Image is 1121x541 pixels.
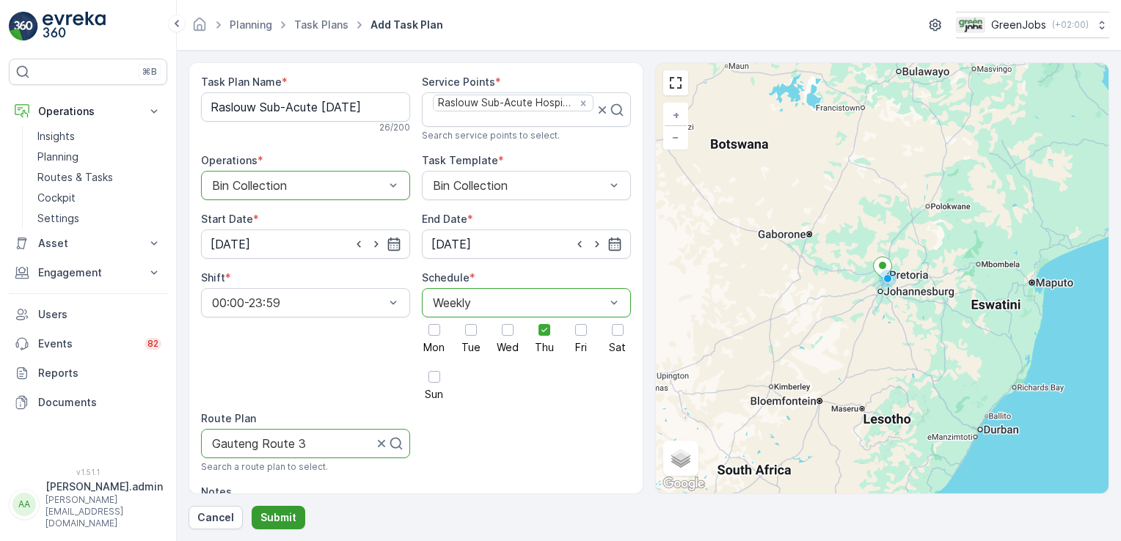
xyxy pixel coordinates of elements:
[37,211,79,226] p: Settings
[37,129,75,144] p: Insights
[191,22,208,34] a: Homepage
[230,18,272,31] a: Planning
[201,461,328,473] span: Search a route plan to select.
[1052,19,1089,31] p: ( +02:00 )
[38,307,161,322] p: Users
[461,342,481,353] span: Tue
[38,104,138,119] p: Operations
[9,468,167,476] span: v 1.51.1
[497,342,519,353] span: Wed
[32,208,167,229] a: Settings
[9,229,167,258] button: Asset
[535,342,554,353] span: Thu
[260,510,296,525] p: Submit
[422,154,498,166] label: Task Template
[38,236,138,251] p: Asset
[9,479,167,529] button: AA[PERSON_NAME].admin[PERSON_NAME][EMAIL_ADDRESS][DOMAIN_NAME]
[189,506,243,529] button: Cancel
[142,66,157,78] p: ⌘B
[956,17,985,33] img: Green_Jobs_Logo.png
[32,188,167,208] a: Cockpit
[434,95,574,111] div: Raslouw Sub-Acute Hospital
[665,104,687,126] a: Zoom In
[197,510,234,525] p: Cancel
[425,389,443,400] span: Sun
[9,388,167,417] a: Documents
[9,358,167,388] a: Reports
[9,97,167,126] button: Operations
[673,108,679,121] span: +
[38,366,161,380] p: Reports
[575,342,587,353] span: Fri
[609,342,626,353] span: Sat
[12,493,36,516] div: AA
[672,130,679,143] span: −
[201,154,258,166] label: Operations
[991,18,1046,32] p: GreenJobs
[201,213,253,225] label: Start Date
[422,76,495,88] label: Service Points
[665,126,687,148] a: Zoom Out
[38,336,136,351] p: Events
[32,167,167,188] a: Routes & Tasks
[294,18,348,31] a: Task Plans
[32,147,167,167] a: Planning
[201,229,410,259] input: dd/mm/yyyy
[422,229,631,259] input: dd/mm/yyyy
[45,494,163,529] p: [PERSON_NAME][EMAIL_ADDRESS][DOMAIN_NAME]
[9,329,167,358] a: Events82
[37,170,113,185] p: Routes & Tasks
[37,150,78,164] p: Planning
[9,300,167,329] a: Users
[665,442,697,474] a: Layers
[660,474,708,493] a: Open this area in Google Maps (opens a new window)
[9,258,167,287] button: Engagement
[9,12,38,41] img: logo
[37,191,76,205] p: Cockpit
[32,126,167,147] a: Insights
[379,122,410,133] p: 26 / 200
[201,412,256,424] label: Route Plan
[660,474,708,493] img: Google
[38,265,138,280] p: Engagement
[201,76,282,88] label: Task Plan Name
[201,271,225,284] label: Shift
[665,72,687,94] a: View Fullscreen
[422,213,467,225] label: End Date
[956,12,1109,38] button: GreenJobs(+02:00)
[575,97,591,110] div: Remove Raslouw Sub-Acute Hospital
[147,338,158,350] p: 82
[252,506,305,529] button: Submit
[422,271,470,284] label: Schedule
[38,395,161,410] p: Documents
[423,342,445,353] span: Mon
[45,479,163,494] p: [PERSON_NAME].admin
[368,18,446,32] span: Add Task Plan
[43,12,106,41] img: logo_light-DOdMpM7g.png
[201,485,232,498] label: Notes
[422,130,560,141] span: Search service points to select.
